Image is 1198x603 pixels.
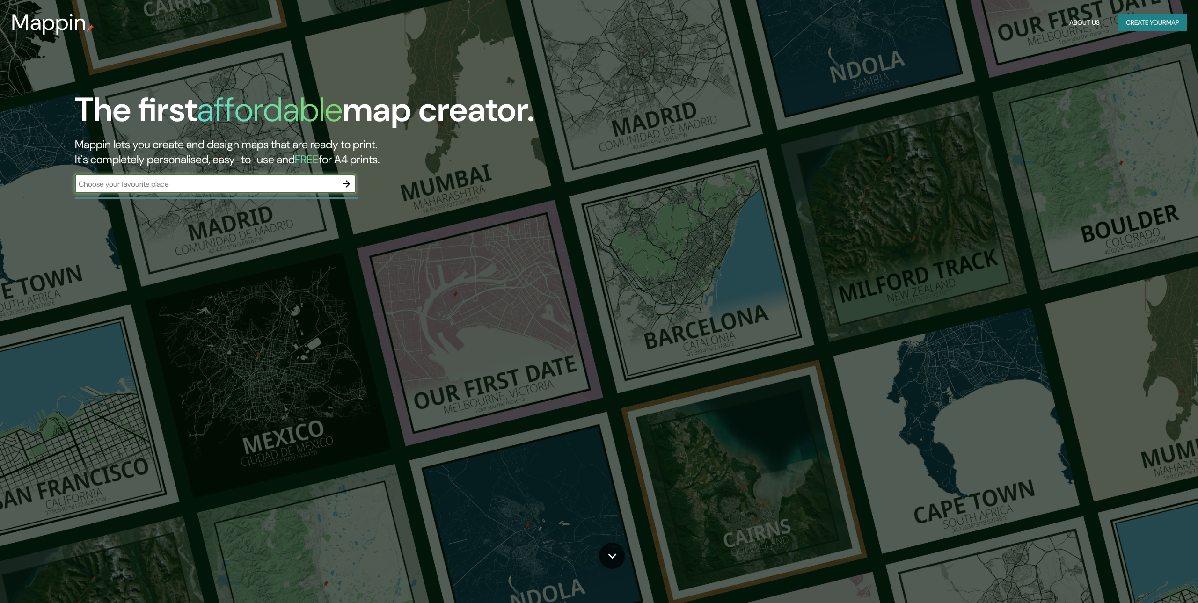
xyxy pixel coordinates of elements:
[295,152,319,167] h5: FREE
[75,179,337,189] input: Choose your favourite place
[75,137,674,167] h2: Mappin lets you create and design maps that are ready to print. It's completely personalised, eas...
[87,24,94,32] img: mappin-pin
[11,9,87,36] h3: Mappin
[1118,14,1187,31] button: Create yourmap
[75,90,534,137] h1: The first map creator.
[197,88,343,131] h1: affordable
[1066,14,1103,31] button: About Us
